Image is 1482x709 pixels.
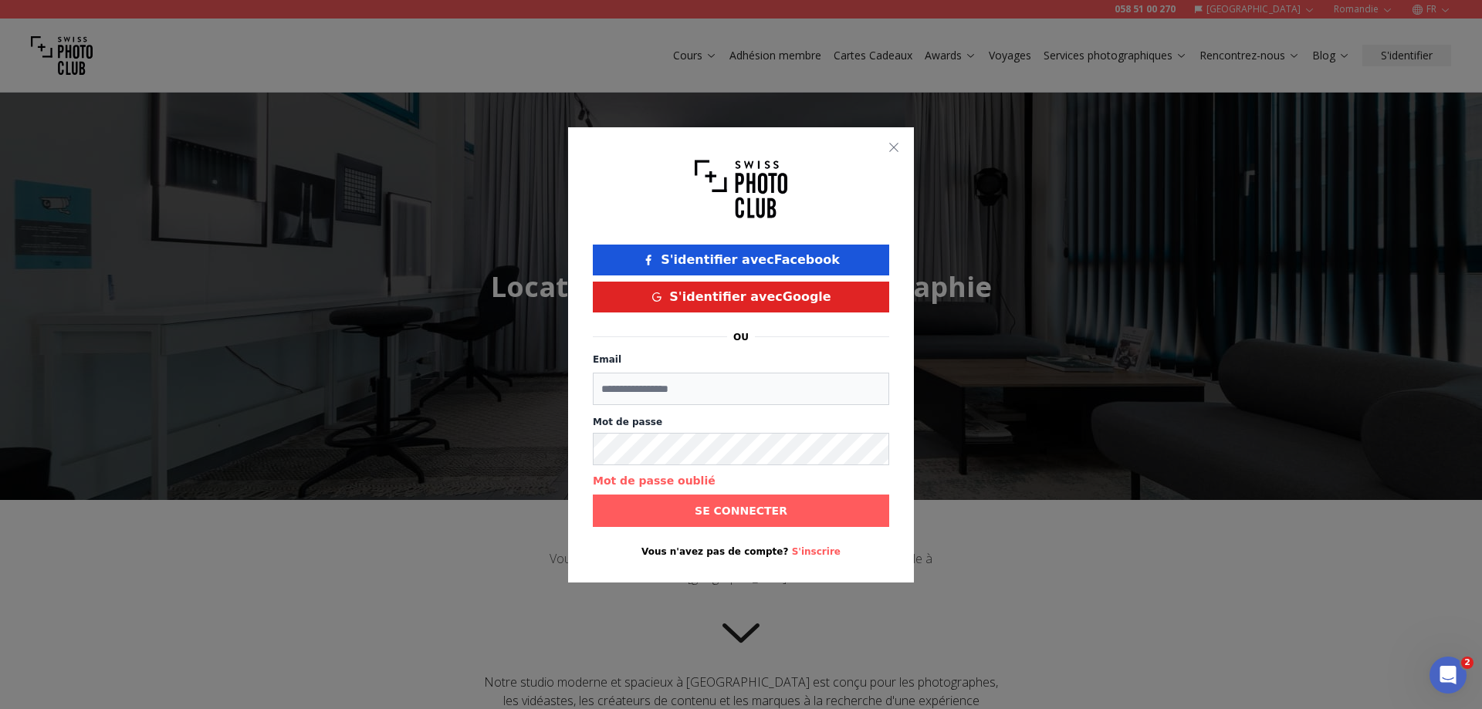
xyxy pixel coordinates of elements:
[695,503,787,518] b: Se connecter
[593,545,889,558] p: Vous n'avez pas de compte?
[792,545,841,558] button: S'inscrire
[1461,657,1474,669] span: 2
[593,416,889,428] label: Mot de passe
[593,354,621,365] label: Email
[593,245,889,275] button: S'identifier avecFacebook
[593,495,889,527] button: Se connecter
[1430,657,1467,694] iframe: Intercom live chat
[733,331,749,343] p: ou
[593,282,889,312] button: S'identifier avecGoogle
[695,152,787,226] img: Swiss photo club
[593,473,716,488] button: Mot de passe oublié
